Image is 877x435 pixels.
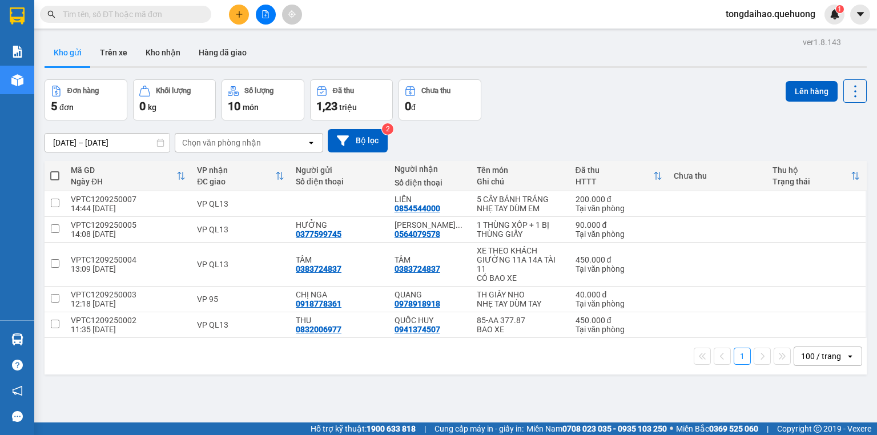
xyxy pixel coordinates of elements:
span: đơn [59,103,74,112]
span: file-add [262,10,269,18]
div: HTTT [576,177,654,186]
span: caret-down [855,9,866,19]
div: Tại văn phòng [576,299,663,308]
div: THU [296,316,383,325]
input: Select a date range. [45,134,170,152]
span: notification [12,385,23,396]
div: Tại văn phòng [576,264,663,273]
div: Đơn hàng [67,87,99,95]
span: kg [148,103,156,112]
div: 450.000 đ [576,316,663,325]
span: 5 [51,99,57,113]
button: Lên hàng [786,81,838,102]
img: warehouse-icon [11,74,23,86]
div: Chọn văn phòng nhận [182,137,261,148]
span: triệu [339,103,357,112]
div: BAO XE [477,325,564,334]
div: TÂM [296,255,383,264]
div: VP QL13 [197,260,284,269]
img: icon-new-feature [830,9,840,19]
div: Khối lượng [156,87,191,95]
span: | [767,422,769,435]
button: Số lượng10món [222,79,304,120]
strong: 1900 633 818 [367,424,416,433]
div: VPTC1209250002 [71,316,186,325]
div: 14:44 [DATE] [71,204,186,213]
div: 0377599745 [296,229,341,239]
div: QUANG [395,290,465,299]
span: Hỗ trợ kỹ thuật: [311,422,416,435]
div: Chưa thu [421,87,450,95]
div: VPTC1209250005 [71,220,186,229]
div: 40.000 đ [576,290,663,299]
div: 0383724837 [395,264,440,273]
div: VPTC1209250004 [71,255,186,264]
sup: 1 [836,5,844,13]
div: Số điện thoại [296,177,383,186]
div: Ghi chú [477,177,564,186]
div: Chưa thu [674,171,761,180]
div: 85-AA 377.87 [477,316,564,325]
button: 1 [734,348,751,365]
div: VP 95 [197,295,284,304]
button: plus [229,5,249,25]
button: Đã thu1,23 triệu [310,79,393,120]
button: Chưa thu0đ [399,79,481,120]
div: 0564079578 [395,229,440,239]
div: TÂM [395,255,465,264]
div: HƯỞNG [296,220,383,229]
div: 100 / trang [801,351,841,362]
div: Tại văn phòng [576,325,663,334]
button: aim [282,5,302,25]
img: logo-vxr [10,7,25,25]
button: Kho gửi [45,39,91,66]
span: Miền Nam [526,422,667,435]
div: Người gửi [296,166,383,175]
input: Tìm tên, số ĐT hoặc mã đơn [63,8,198,21]
img: warehouse-icon [11,333,23,345]
div: CHỊ NGA [296,290,383,299]
div: 11:35 [DATE] [71,325,186,334]
div: 0854544000 [395,204,440,213]
button: Trên xe [91,39,136,66]
div: Trạng thái [773,177,851,186]
div: CÓ BAO XE [477,273,564,283]
div: 14:08 [DATE] [71,229,186,239]
svg: open [846,352,855,361]
button: caret-down [850,5,870,25]
span: Miền Bắc [676,422,758,435]
div: VP QL13 [197,199,284,208]
div: 0832006977 [296,325,341,334]
div: ĐC giao [197,177,275,186]
div: Ngày ĐH [71,177,176,186]
span: 1 [838,5,842,13]
div: VP QL13 [197,320,284,329]
button: Đơn hàng5đơn [45,79,127,120]
th: Toggle SortBy [767,161,866,191]
div: 1 THÙNG XỐP + 1 BỊ THÙNG GIẤY [477,220,564,239]
sup: 2 [382,123,393,135]
strong: 0708 023 035 - 0935 103 250 [562,424,667,433]
span: aim [288,10,296,18]
div: Tại văn phòng [576,204,663,213]
div: ver 1.8.143 [803,36,841,49]
div: LIÊN [395,195,465,204]
div: 12:18 [DATE] [71,299,186,308]
img: solution-icon [11,46,23,58]
th: Toggle SortBy [65,161,191,191]
div: Tên món [477,166,564,175]
button: Kho nhận [136,39,190,66]
span: Cung cấp máy in - giấy in: [435,422,524,435]
div: TH GIẤY NHO [477,290,564,299]
svg: open [307,138,316,147]
div: Số lượng [244,87,273,95]
span: 10 [228,99,240,113]
div: NGUYỄN VĂN NHÂN [395,220,465,229]
button: Khối lượng0kg [133,79,216,120]
span: tongdaihao.quehuong [717,7,824,21]
div: VPTC1209250007 [71,195,186,204]
div: VPTC1209250003 [71,290,186,299]
div: QUỐC HUY [395,316,465,325]
span: message [12,411,23,422]
button: Bộ lọc [328,129,388,152]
